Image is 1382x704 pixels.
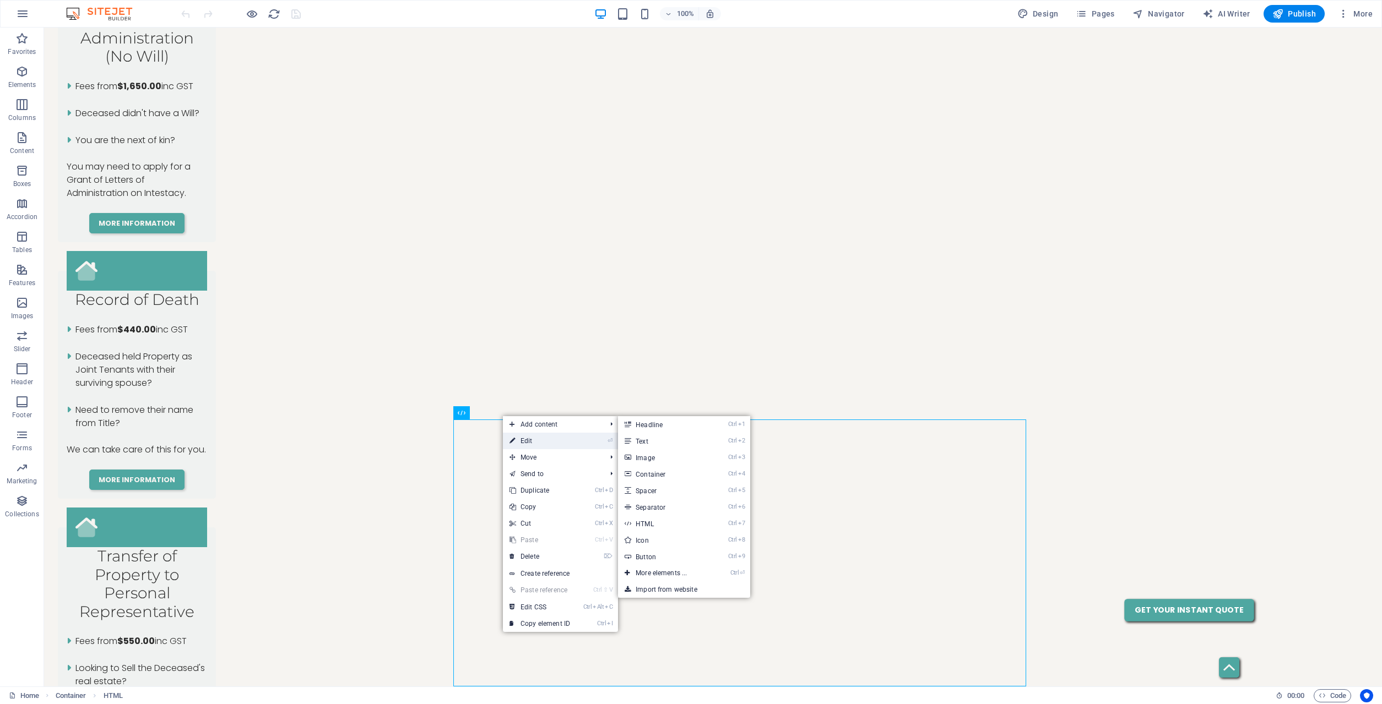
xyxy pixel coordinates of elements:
i: Ctrl [728,520,737,527]
i: Ctrl [728,437,737,444]
nav: breadcrumb [56,689,123,702]
span: Click to select. Double-click to edit [104,689,123,702]
button: Design [1013,5,1063,23]
span: Navigator [1132,8,1185,19]
a: ⏎Edit [503,433,577,449]
a: Create reference [503,565,618,582]
button: Code [1314,689,1351,702]
i: Ctrl [595,520,604,527]
i: Ctrl [595,503,604,510]
a: Ctrl⏎More elements ... [618,565,709,581]
span: Publish [1272,8,1316,19]
a: Ctrl6Separator [618,499,709,515]
a: CtrlCCopy [503,499,577,515]
button: Publish [1264,5,1325,23]
i: ⌦ [604,553,613,560]
p: Header [11,378,33,386]
p: Accordion [7,212,37,221]
span: : [1295,691,1297,700]
span: Add content [503,416,601,433]
a: Import from website [618,581,750,598]
a: CtrlDDuplicate [503,482,577,499]
i: ⇧ [603,586,608,593]
i: I [607,620,613,627]
span: Click to select. Double-click to edit [56,689,86,702]
p: Boxes [13,179,31,188]
p: Marketing [7,477,37,485]
button: 100% [660,7,699,20]
i: 8 [738,536,745,543]
a: Ctrl2Text [618,433,709,449]
p: Tables [12,245,32,254]
i: C [605,503,613,510]
h6: Session time [1276,689,1305,702]
i: 5 [738,487,745,494]
i: Ctrl [597,620,606,627]
a: Ctrl1Headline [618,416,709,433]
span: Pages [1076,8,1114,19]
button: Click here to leave preview mode and continue editing [245,7,258,20]
i: Ctrl [595,487,604,494]
span: Code [1319,689,1346,702]
div: Design (Ctrl+Alt+Y) [1013,5,1063,23]
a: Ctrl7HTML [618,515,709,532]
i: X [605,520,613,527]
button: Usercentrics [1360,689,1373,702]
i: 4 [738,470,745,477]
span: Move [503,449,601,466]
a: CtrlICopy element ID [503,615,577,632]
span: 00 00 [1287,689,1304,702]
i: Ctrl [728,470,737,477]
i: V [605,536,613,543]
img: Editor Logo [63,7,146,20]
a: Ctrl9Button [618,548,709,565]
i: 9 [738,553,745,560]
a: CtrlXCut [503,515,577,532]
a: Ctrl8Icon [618,532,709,548]
i: Ctrl [728,487,737,494]
i: V [609,586,613,593]
i: 1 [738,421,745,428]
a: CtrlAltCEdit CSS [503,599,577,615]
i: Ctrl [583,603,592,610]
p: Elements [8,80,36,89]
i: Ctrl [728,454,737,461]
i: On resize automatically adjust zoom level to fit chosen device. [705,9,715,19]
i: D [605,487,613,494]
p: Slider [14,345,31,353]
span: More [1338,8,1373,19]
i: 6 [738,503,745,510]
i: Ctrl [728,421,737,428]
a: Ctrl⇧VPaste reference [503,582,577,598]
button: Pages [1071,5,1119,23]
a: Click to cancel selection. Double-click to open Pages [9,689,39,702]
i: Reload page [268,8,280,20]
a: Ctrl3Image [618,449,709,466]
a: ⌦Delete [503,548,577,565]
i: Ctrl [593,586,602,593]
i: Ctrl [728,553,737,560]
p: Forms [12,444,32,452]
i: ⏎ [608,437,613,444]
p: Images [11,312,34,320]
i: Ctrl [728,536,737,543]
button: More [1334,5,1377,23]
p: Favorites [8,47,36,56]
i: ⏎ [740,569,745,576]
i: C [605,603,613,610]
p: Content [10,146,34,155]
span: AI Writer [1202,8,1250,19]
p: Features [9,279,35,287]
p: Footer [12,411,32,419]
h6: 100% [676,7,694,20]
button: reload [267,7,280,20]
p: Columns [8,113,36,122]
i: 3 [738,454,745,461]
span: Design [1017,8,1059,19]
i: 2 [738,437,745,444]
a: Ctrl5Spacer [618,482,709,499]
i: Ctrl [730,569,739,576]
a: Ctrl4Container [618,466,709,482]
i: 7 [738,520,745,527]
button: AI Writer [1198,5,1255,23]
